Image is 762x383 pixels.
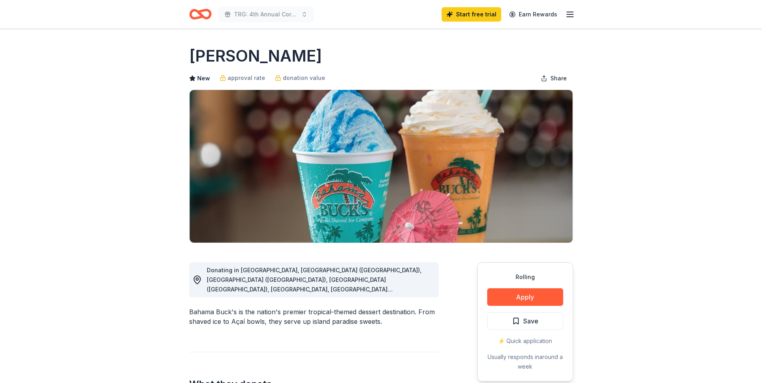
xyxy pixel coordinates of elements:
[275,73,325,83] a: donation value
[197,74,210,83] span: New
[523,316,538,326] span: Save
[220,73,265,83] a: approval rate
[190,90,573,243] img: Image for Bahama Buck's
[234,10,298,19] span: TRG: 4th Annual Cornhole Tournament Benefiting Local Veterans & First Responders
[487,272,563,282] div: Rolling
[534,70,573,86] button: Share
[550,74,567,83] span: Share
[189,307,439,326] div: Bahama Buck's is the nation's premier tropical-themed dessert destination. From shaved ice to Aça...
[228,73,265,83] span: approval rate
[487,288,563,306] button: Apply
[189,5,212,24] a: Home
[504,7,562,22] a: Earn Rewards
[207,267,422,350] span: Donating in [GEOGRAPHIC_DATA], [GEOGRAPHIC_DATA] ([GEOGRAPHIC_DATA]), [GEOGRAPHIC_DATA] ([GEOGRAP...
[487,352,563,371] div: Usually responds in around a week
[487,336,563,346] div: ⚡️ Quick application
[283,73,325,83] span: donation value
[189,45,322,67] h1: [PERSON_NAME]
[442,7,501,22] a: Start free trial
[218,6,314,22] button: TRG: 4th Annual Cornhole Tournament Benefiting Local Veterans & First Responders
[487,312,563,330] button: Save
